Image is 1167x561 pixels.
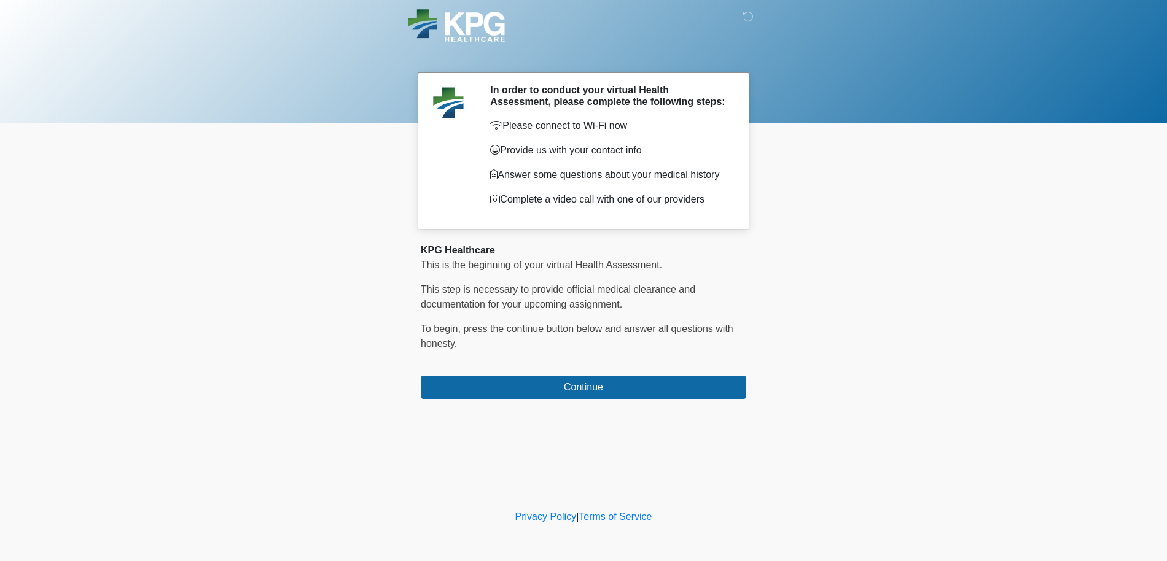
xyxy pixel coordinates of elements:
[408,9,505,42] img: KPG Healthcare Logo
[421,243,746,258] div: KPG Healthcare
[421,260,662,270] span: This is the beginning of your virtual Health Assessment.
[421,284,695,309] span: This step is necessary to provide official medical clearance and documentation for your upcoming ...
[515,511,577,522] a: Privacy Policy
[421,376,746,399] button: Continue
[412,44,755,67] h1: ‎ ‎ ‎
[579,511,652,522] a: Terms of Service
[576,511,579,522] a: |
[490,143,728,158] p: Provide us with your contact info
[430,84,467,121] img: Agent Avatar
[490,118,728,133] p: Please connect to Wi-Fi now
[421,323,733,349] span: To begin, ﻿﻿﻿﻿﻿﻿﻿﻿﻿﻿﻿﻿﻿﻿﻿﻿﻿press the continue button below and answer all questions with honesty.
[490,168,728,182] p: Answer some questions about your medical history
[490,84,728,107] h2: In order to conduct your virtual Health Assessment, please complete the following steps:
[490,192,728,207] p: Complete a video call with one of our providers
